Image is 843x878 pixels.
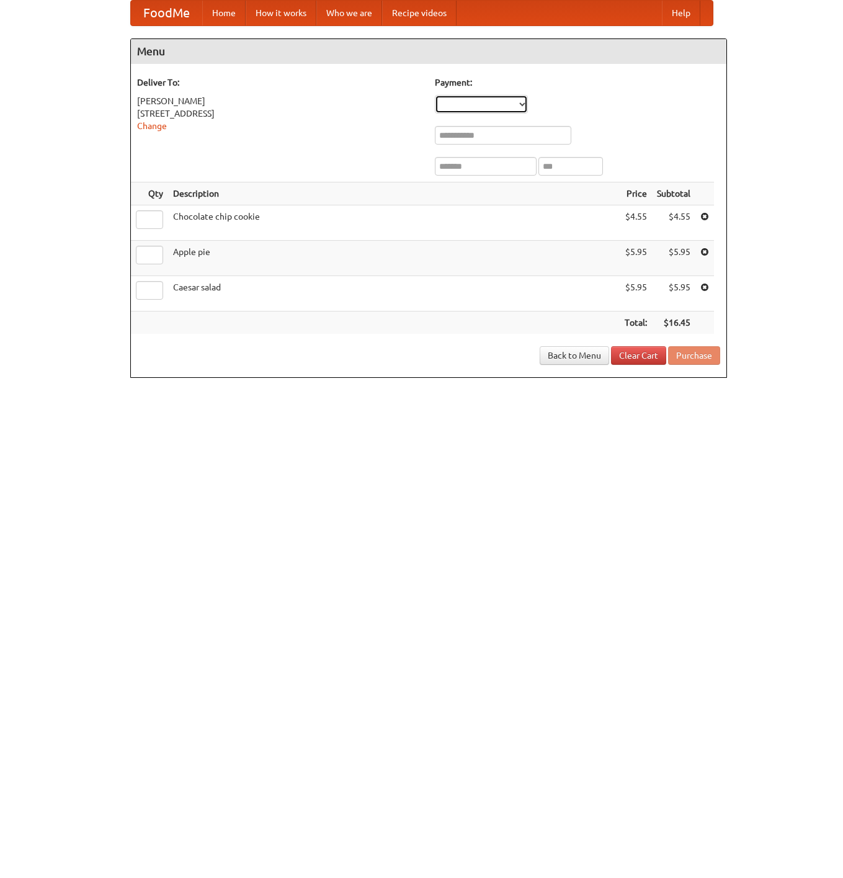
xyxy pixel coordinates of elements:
td: $4.55 [620,205,652,241]
td: Caesar salad [168,276,620,311]
a: Clear Cart [611,346,666,365]
td: $5.95 [652,241,695,276]
td: Apple pie [168,241,620,276]
a: Home [202,1,246,25]
a: Change [137,121,167,131]
th: $16.45 [652,311,695,334]
a: Recipe videos [382,1,457,25]
td: $4.55 [652,205,695,241]
button: Purchase [668,346,720,365]
th: Total: [620,311,652,334]
td: Chocolate chip cookie [168,205,620,241]
td: $5.95 [652,276,695,311]
h4: Menu [131,39,726,64]
a: How it works [246,1,316,25]
th: Qty [131,182,168,205]
h5: Deliver To: [137,76,422,89]
a: Help [662,1,700,25]
th: Price [620,182,652,205]
h5: Payment: [435,76,720,89]
th: Subtotal [652,182,695,205]
div: [PERSON_NAME] [137,95,422,107]
a: Who we are [316,1,382,25]
td: $5.95 [620,241,652,276]
div: [STREET_ADDRESS] [137,107,422,120]
a: FoodMe [131,1,202,25]
td: $5.95 [620,276,652,311]
a: Back to Menu [540,346,609,365]
th: Description [168,182,620,205]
